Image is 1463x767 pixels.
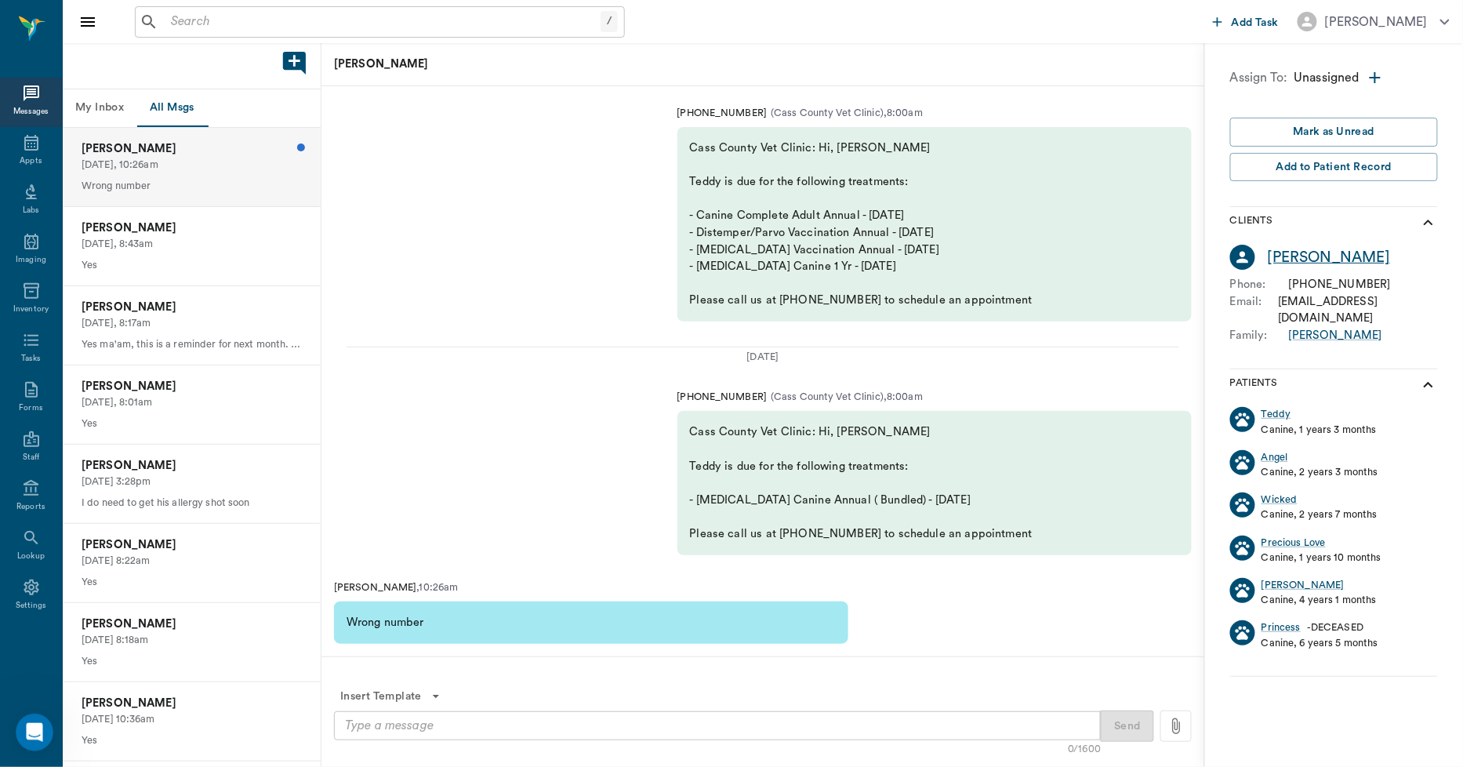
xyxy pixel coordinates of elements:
[1262,450,1288,465] a: Angel
[23,205,39,216] div: Labs
[72,6,103,38] button: Close drawer
[677,127,1192,322] div: Cass County Vet Clinic: Hi, [PERSON_NAME] Teddy is due for the following treatments: - Canine Com...
[677,106,768,121] p: [PHONE_NUMBER]
[82,496,302,511] p: I do need to get his allergy shot soon
[1262,465,1378,480] p: Canine, 2 years 3 months
[1289,276,1391,293] div: [PHONE_NUMBER]
[21,353,41,365] div: Tasks
[1230,118,1438,147] button: Mark as Unread
[334,602,848,644] div: Wrong number
[16,600,47,612] div: Settings
[16,714,53,751] iframe: Intercom live chat
[16,501,45,513] div: Reports
[82,158,302,173] p: [DATE], 10:26am
[82,395,302,410] p: [DATE], 8:01am
[1262,578,1345,593] a: [PERSON_NAME]
[767,390,884,405] p: ( Cass County Vet Clinic )
[82,378,302,395] p: [PERSON_NAME]
[82,416,302,431] p: Yes
[1262,620,1378,635] div: - DECEASED
[19,402,42,414] div: Forms
[1262,551,1381,565] p: Canine, 1 years 10 months
[1262,407,1291,422] a: Teddy
[1262,593,1377,608] p: Canine, 4 years 1 months
[82,316,302,331] p: [DATE], 8:17am
[82,258,302,273] p: Yes
[165,11,601,33] input: Search
[1230,376,1278,394] p: Patients
[677,411,1192,554] div: Cass County Vet Clinic: Hi, [PERSON_NAME] Teddy is due for the following treatments: - [MEDICAL_D...
[1230,213,1273,232] p: Clients
[20,155,42,167] div: Appts
[417,580,459,595] p: , 10:26am
[82,616,302,633] p: [PERSON_NAME]
[82,733,302,748] p: Yes
[677,390,768,405] p: [PHONE_NUMBER]
[82,337,302,352] p: Yes ma'am, this is a reminder for next month. Our system sends out reminders a month out and then...
[884,106,923,121] p: , 8:00am
[1325,13,1428,31] div: [PERSON_NAME]
[82,695,302,712] p: [PERSON_NAME]
[1419,213,1438,232] svg: show more
[13,304,49,315] div: Inventory
[17,551,45,562] div: Lookup
[13,106,49,118] div: Messages
[1262,536,1326,551] a: Precious Love
[82,179,302,194] p: Wrong number
[1262,636,1378,651] p: Canine, 6 years 5 months
[1262,620,1301,635] a: Princess
[1207,7,1285,36] button: Add Task
[63,89,321,127] div: Message tabs
[1262,493,1298,507] a: Wicked
[82,575,302,590] p: Yes
[82,220,302,237] p: [PERSON_NAME]
[1230,276,1289,293] p: Phone :
[767,106,884,121] p: ( Cass County Vet Clinic )
[82,457,302,474] p: [PERSON_NAME]
[136,89,207,127] button: All Msgs
[1285,7,1462,36] button: [PERSON_NAME]
[23,452,39,463] div: Staff
[334,56,757,73] p: [PERSON_NAME]
[63,89,136,127] button: My Inbox
[1068,742,1101,757] div: 0/1600
[1419,376,1438,394] svg: show more
[884,390,923,405] p: , 8:00am
[82,654,302,669] p: Yes
[1230,293,1278,327] p: Email :
[1230,327,1289,344] p: Family :
[1230,68,1288,93] p: Assign To:
[334,682,447,711] button: Insert Template
[82,140,302,158] p: [PERSON_NAME]
[1262,423,1377,438] p: Canine, 1 years 3 months
[82,712,302,727] p: [DATE] 10:36am
[82,299,302,316] p: [PERSON_NAME]
[82,554,302,569] p: [DATE] 8:22am
[1268,246,1390,269] a: [PERSON_NAME]
[1262,507,1378,522] p: Canine, 2 years 7 months
[601,11,618,32] div: /
[334,580,417,595] p: [PERSON_NAME]
[1278,293,1438,327] div: [EMAIL_ADDRESS][DOMAIN_NAME]
[1289,327,1382,344] a: [PERSON_NAME]
[82,474,302,489] p: [DATE] 3:28pm
[16,254,46,266] div: Imaging
[1230,153,1438,182] button: Add to Patient Record
[1294,68,1438,93] div: Unassigned
[82,536,302,554] p: [PERSON_NAME]
[82,237,302,252] p: [DATE], 8:43am
[347,350,1179,365] div: [DATE]
[82,633,302,648] p: [DATE] 8:18am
